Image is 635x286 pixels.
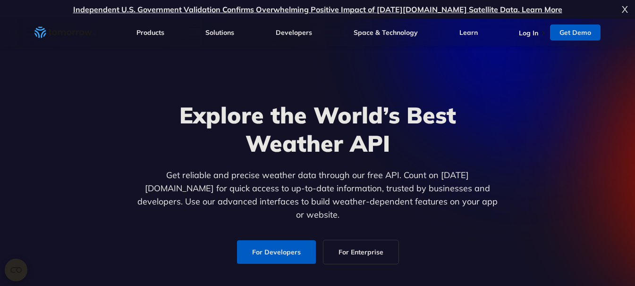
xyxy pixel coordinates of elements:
[136,28,164,37] a: Products
[550,25,601,41] a: Get Demo
[354,28,418,37] a: Space & Technology
[459,28,478,37] a: Learn
[323,240,398,264] a: For Enterprise
[5,259,27,281] button: Open CMP widget
[519,29,538,37] a: Log In
[135,101,500,157] h1: Explore the World’s Best Weather API
[34,25,96,40] a: Home link
[276,28,312,37] a: Developers
[205,28,234,37] a: Solutions
[237,240,316,264] a: For Developers
[73,5,562,14] a: Independent U.S. Government Validation Confirms Overwhelming Positive Impact of [DATE][DOMAIN_NAM...
[135,169,500,221] p: Get reliable and precise weather data through our free API. Count on [DATE][DOMAIN_NAME] for quic...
